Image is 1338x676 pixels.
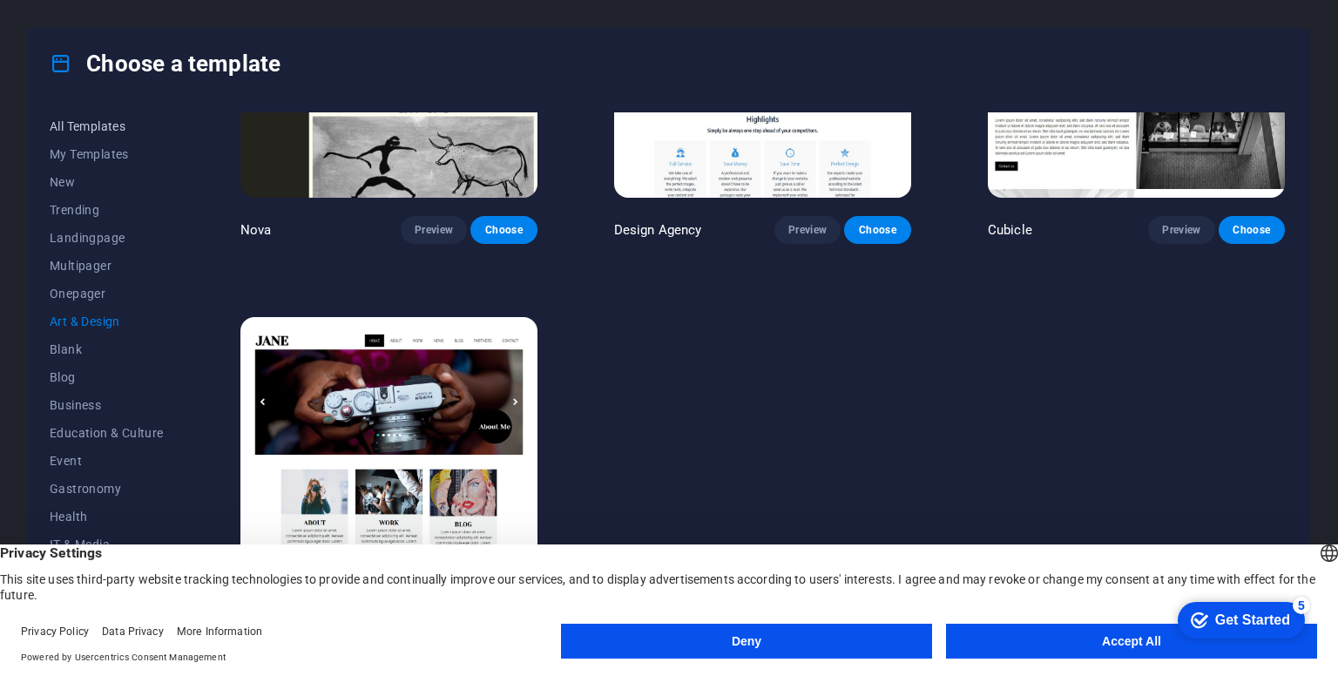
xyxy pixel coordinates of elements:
span: Business [50,398,164,412]
span: IT & Media [50,537,164,551]
button: Choose [844,216,910,244]
span: Gastronomy [50,482,164,496]
button: Art & Design [50,308,164,335]
button: Blank [50,335,164,363]
span: Landingpage [50,231,164,245]
button: Blog [50,363,164,391]
span: Choose [484,223,523,237]
span: Blank [50,342,164,356]
button: Preview [1148,216,1214,244]
button: Business [50,391,164,419]
button: Choose [470,216,537,244]
span: Onepager [50,287,164,301]
button: Multipager [50,252,164,280]
button: Event [50,447,164,475]
button: Onepager [50,280,164,308]
span: Preview [788,223,827,237]
span: New [50,175,164,189]
span: Choose [858,223,896,237]
div: Get Started [51,19,126,35]
span: Trending [50,203,164,217]
button: All Templates [50,112,164,140]
p: Nova [240,221,272,239]
span: Event [50,454,164,468]
button: My Templates [50,140,164,168]
img: Jane [240,317,537,591]
span: Blog [50,370,164,384]
h4: Choose a template [50,50,280,78]
button: Landingpage [50,224,164,252]
span: Preview [1162,223,1200,237]
p: Design Agency [614,221,702,239]
span: All Templates [50,119,164,133]
button: Education & Culture [50,419,164,447]
span: Multipager [50,259,164,273]
span: My Templates [50,147,164,161]
button: Preview [401,216,467,244]
span: Art & Design [50,314,164,328]
button: Trending [50,196,164,224]
span: Preview [415,223,453,237]
button: Gastronomy [50,475,164,503]
button: IT & Media [50,531,164,558]
button: New [50,168,164,196]
button: Health [50,503,164,531]
p: Cubicle [988,221,1032,239]
span: Education & Culture [50,426,164,440]
button: Preview [774,216,841,244]
div: 5 [129,3,146,21]
div: Get Started 5 items remaining, 0% complete [14,9,141,45]
span: Choose [1233,223,1271,237]
button: Choose [1219,216,1285,244]
span: Health [50,510,164,524]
